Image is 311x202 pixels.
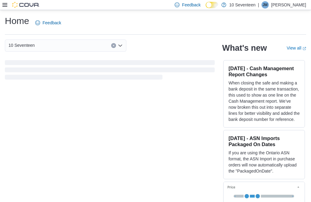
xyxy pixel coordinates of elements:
[182,2,200,8] span: Feedback
[261,1,269,9] div: Jeremy Mead
[222,43,267,53] h2: What's new
[271,1,306,9] p: [PERSON_NAME]
[12,2,39,8] img: Cova
[263,1,268,9] span: JM
[206,2,218,8] input: Dark Mode
[302,47,306,50] svg: External link
[43,20,61,26] span: Feedback
[228,135,300,147] h3: [DATE] - ASN Imports Packaged On Dates
[111,43,116,48] button: Clear input
[5,15,29,27] h1: Home
[228,150,300,174] p: If you are using the Ontario ASN format, the ASN Import in purchase orders will now automatically...
[229,1,255,9] p: 10 Seventeen
[287,46,306,50] a: View allExternal link
[118,43,123,48] button: Open list of options
[33,17,63,29] a: Feedback
[228,65,300,77] h3: [DATE] - Cash Management Report Changes
[5,61,215,81] span: Loading
[9,42,35,49] span: 10 Seventeen
[228,80,300,122] p: When closing the safe and making a bank deposit in the same transaction, this used to show as one...
[258,1,259,9] p: |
